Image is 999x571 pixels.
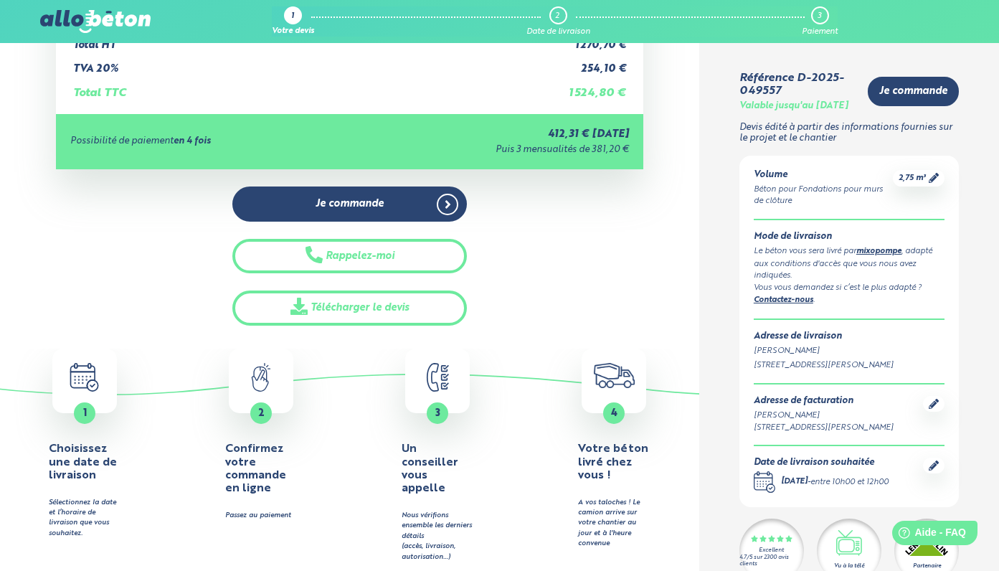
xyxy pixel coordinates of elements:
div: [PERSON_NAME] [754,410,894,422]
div: 3 [818,11,821,21]
span: Je commande [316,198,384,210]
iframe: Help widget launcher [871,515,983,555]
div: A vos taloches ! Le camion arrive sur votre chantier au jour et à l'heure convenue [578,498,650,549]
div: Votre devis [272,27,314,37]
td: 1 524,80 € [560,75,629,100]
a: 1 Votre devis [272,6,314,37]
div: Vous vous demandez si c’est le plus adapté ? . [754,282,944,307]
span: 2 [258,408,265,418]
div: - [781,476,889,489]
img: truck.c7a9816ed8b9b1312949.png [594,363,635,388]
div: Le béton vous sera livré par , adapté aux conditions d'accès que vous nous avez indiquées. [754,245,944,282]
img: allobéton [40,10,151,33]
div: Paiement [802,27,838,37]
h4: Un conseiller vous appelle [402,443,473,496]
div: [STREET_ADDRESS][PERSON_NAME] [754,359,944,372]
td: Total TTC [70,75,560,100]
div: Adresse de facturation [754,396,894,407]
a: mixopompe [856,247,901,255]
button: Rappelez-moi [232,239,468,274]
div: Excellent [759,547,784,554]
div: Puis 3 mensualités de 381,20 € [357,145,629,156]
div: Nous vérifions ensemble les derniers détails (accès, livraison, autorisation…) [402,511,473,562]
td: TVA 20% [70,52,560,75]
h4: Choisissez une date de livraison [49,443,120,482]
a: 3 Paiement [802,6,838,37]
div: 1 [291,12,294,22]
a: 2 Confirmez votre commande en ligne Passez au paiement [176,349,346,522]
div: Passez au paiement [225,511,297,521]
div: entre 10h00 et 12h00 [810,476,889,489]
p: Devis édité à partir des informations fournies sur le projet et le chantier [739,123,959,143]
div: 412,31 € [DATE] [357,128,629,141]
div: [PERSON_NAME] [754,345,944,357]
a: Télécharger le devis [232,291,468,326]
div: Date de livraison souhaitée [754,458,889,468]
h4: Votre béton livré chez vous ! [578,443,650,482]
a: 2 Date de livraison [526,6,590,37]
div: Partenaire [913,562,941,570]
div: Valable jusqu'au [DATE] [739,101,848,112]
button: 3 Un conseiller vous appelle Nous vérifions ensemble les derniers détails(accès, livraison, autor... [353,349,522,562]
div: Sélectionnez la date et l’horaire de livraison que vous souhaitez. [49,498,120,539]
a: Je commande [868,77,959,106]
div: Béton pour Fondations pour murs de clôture [754,184,893,208]
span: 3 [435,408,440,418]
div: Adresse de livraison [754,331,944,342]
h4: Confirmez votre commande en ligne [225,443,297,496]
div: [STREET_ADDRESS][PERSON_NAME] [754,422,894,434]
a: Contactez-nous [754,296,813,304]
a: Je commande [232,187,468,222]
div: Volume [754,170,893,181]
div: 4.7/5 sur 2300 avis clients [739,555,804,567]
div: Mode de livraison [754,232,944,242]
span: 1 [83,408,87,418]
div: Vu à la télé [834,562,864,570]
div: [DATE] [781,476,808,489]
span: Je commande [879,85,947,98]
td: 254,10 € [560,52,629,75]
div: Possibilité de paiement [70,136,357,147]
div: 2 [555,11,559,21]
div: Date de livraison [526,27,590,37]
div: Référence D-2025-049557 [739,72,856,98]
strong: en 4 fois [174,136,211,146]
span: 4 [611,408,617,418]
